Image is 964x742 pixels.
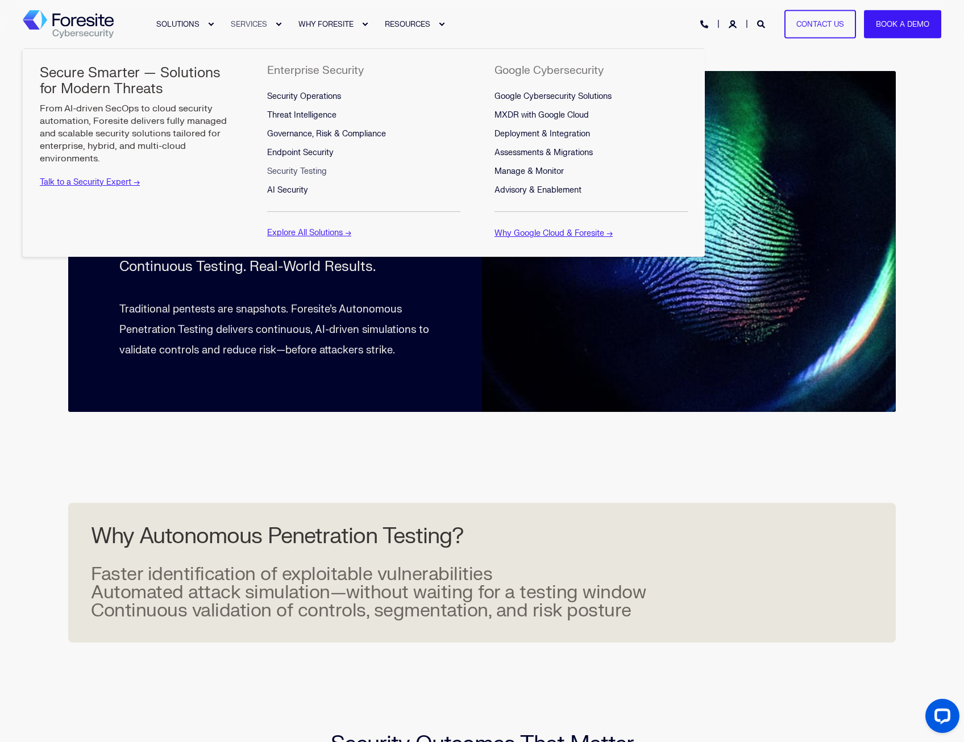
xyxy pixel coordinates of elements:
a: Login [729,19,739,28]
span: Security Testing [267,166,327,176]
p: Traditional pentests are snapshots. Foresite’s Autonomous Penetration Testing delivers continuous... [119,299,431,361]
span: Faster identification of exploitable vulnerabilities Automated attack simulation—without waiting ... [91,562,646,622]
img: Foresite logo, a hexagon shape of blues with a directional arrow to the right hand side, and the ... [23,10,114,39]
p: From AI-driven SecOps to cloud security automation, Foresite delivers fully managed and scalable ... [40,102,233,165]
iframe: LiveChat chat widget [916,694,964,742]
div: Expand SOLUTIONS [207,21,214,28]
span: Threat Intelligence [267,110,336,120]
div: Expand WHY FORESITE [361,21,368,28]
div: Expand RESOURCES [438,21,445,28]
a: Back to Home [23,10,114,39]
span: Google Cybersecurity Solutions [495,91,612,101]
span: Deployment & Integration [495,129,590,139]
h5: Google Cybersecurity [495,65,604,76]
span: Assessments & Migrations [495,148,593,157]
span: Endpoint Security [267,148,334,157]
p: Continuous Testing. Real-World Results. [119,259,376,276]
a: Book a Demo [864,10,941,39]
a: Explore All Solutions → [267,228,351,237]
span: Manage & Monitor [495,166,564,176]
span: AI Security [267,185,308,195]
h5: Secure Smarter — Solutions for Modern Threats [40,65,233,97]
h2: Why Autonomous Penetration Testing? [91,526,646,547]
span: RESOURCES [385,19,430,28]
span: Governance, Risk & Compliance [267,129,386,139]
a: Open Search [757,19,767,28]
h5: Enterprise Security [267,65,364,76]
a: Talk to a Security Expert → [40,177,140,187]
span: SOLUTIONS [156,19,200,28]
span: MXDR with Google Cloud [495,110,589,120]
span: Advisory & Enablement [495,185,581,195]
a: Why Google Cloud & Foresite → [495,228,613,238]
span: WHY FORESITE [298,19,354,28]
span: Security Operations [267,91,341,101]
div: Expand SERVICES [275,21,282,28]
a: Contact Us [784,10,856,39]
